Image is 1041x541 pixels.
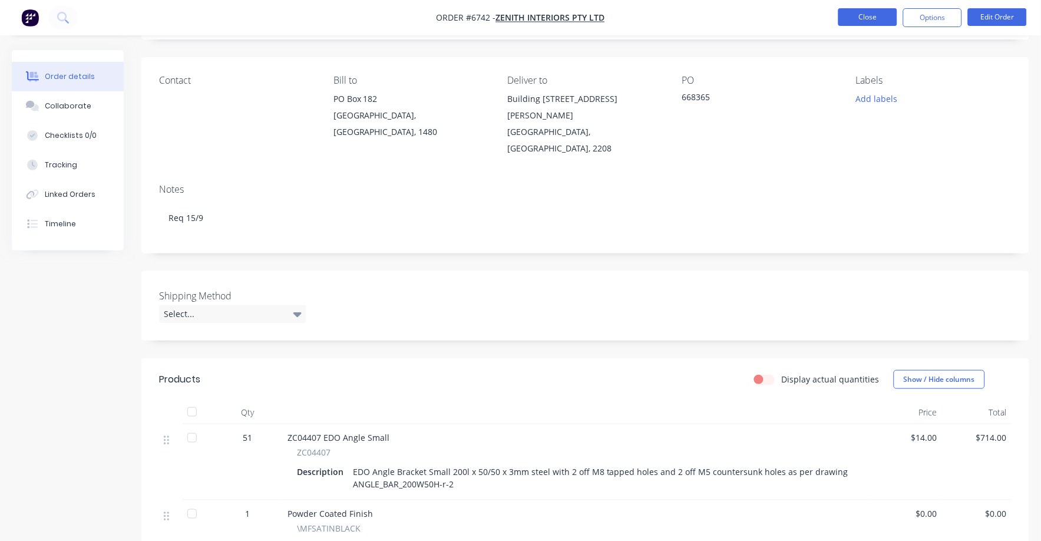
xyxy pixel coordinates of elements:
[682,75,837,86] div: PO
[297,522,361,535] span: \MFSATINBLACK
[782,373,880,385] label: Display actual quantities
[45,160,77,170] div: Tracking
[850,91,904,107] button: Add labels
[12,150,124,180] button: Tracking
[287,432,389,443] span: ZC04407 EDO Angle Small
[212,401,283,424] div: Qty
[12,91,124,121] button: Collaborate
[508,91,663,124] div: Building [STREET_ADDRESS][PERSON_NAME]
[333,91,489,107] div: PO Box 182
[903,8,962,27] button: Options
[287,508,373,519] span: Powder Coated Finish
[12,121,124,150] button: Checklists 0/0
[838,8,897,26] button: Close
[12,209,124,239] button: Timeline
[856,75,1012,86] div: Labels
[333,91,489,140] div: PO Box 182[GEOGRAPHIC_DATA], [GEOGRAPHIC_DATA], 1480
[333,107,489,140] div: [GEOGRAPHIC_DATA], [GEOGRAPHIC_DATA], 1480
[947,507,1007,520] span: $0.00
[159,200,1012,236] div: Req 15/9
[297,463,348,480] div: Description
[894,370,985,389] button: Show / Hide columns
[45,189,95,200] div: Linked Orders
[159,75,315,86] div: Contact
[333,75,489,86] div: Bill to
[872,401,942,424] div: Price
[496,12,605,24] a: Zenith Interiors Pty Ltd
[159,372,200,387] div: Products
[508,91,663,157] div: Building [STREET_ADDRESS][PERSON_NAME][GEOGRAPHIC_DATA], [GEOGRAPHIC_DATA], 2208
[682,91,829,107] div: 668365
[877,507,937,520] span: $0.00
[21,9,39,27] img: Factory
[45,71,95,82] div: Order details
[45,101,91,111] div: Collaborate
[159,305,306,323] div: Select...
[159,184,1012,195] div: Notes
[942,401,1012,424] div: Total
[243,431,252,444] span: 51
[348,463,858,493] div: EDO Angle Bracket Small 200l x 50/50 x 3mm steel with 2 off M8 tapped holes and 2 off M5 counters...
[508,124,663,157] div: [GEOGRAPHIC_DATA], [GEOGRAPHIC_DATA], 2208
[159,289,306,303] label: Shipping Method
[437,12,496,24] span: Order #6742 -
[12,180,124,209] button: Linked Orders
[45,130,97,141] div: Checklists 0/0
[245,507,250,520] span: 1
[947,431,1007,444] span: $714.00
[508,75,663,86] div: Deliver to
[968,8,1027,26] button: Edit Order
[297,446,331,458] span: ZC04407
[877,431,937,444] span: $14.00
[45,219,76,229] div: Timeline
[12,62,124,91] button: Order details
